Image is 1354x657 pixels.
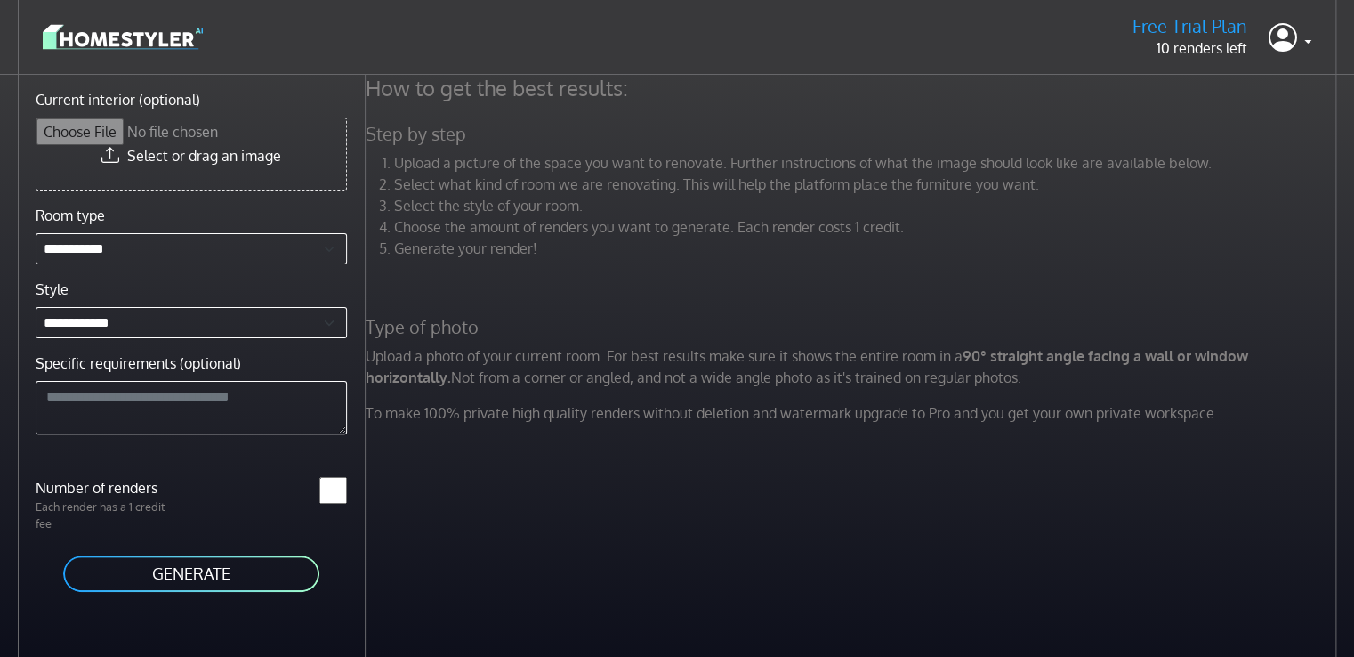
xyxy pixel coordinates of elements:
[25,477,191,499] label: Number of renders
[394,238,1341,259] li: Generate your render!
[394,216,1341,238] li: Choose the amount of renders you want to generate. Each render costs 1 credit.
[36,89,200,110] label: Current interior (optional)
[355,316,1351,338] h5: Type of photo
[355,123,1351,145] h5: Step by step
[394,174,1341,195] li: Select what kind of room we are renovating. This will help the platform place the furniture you w...
[355,75,1351,101] h4: How to get the best results:
[1132,37,1247,59] p: 10 renders left
[36,353,241,374] label: Specific requirements (optional)
[355,345,1351,388] p: Upload a photo of your current room. For best results make sure it shows the entire room in a Not...
[355,402,1351,424] p: To make 100% private high quality renders without deletion and watermark upgrade to Pro and you g...
[394,195,1341,216] li: Select the style of your room.
[1132,15,1247,37] h5: Free Trial Plan
[366,347,1248,386] strong: 90° straight angle facing a wall or window horizontally.
[36,279,69,300] label: Style
[43,21,203,53] img: logo-3de290ba35641baa71223ecac5eacb59cb85b4c7fdf211dc9aaecaaee71ea2f8.svg
[25,499,191,532] p: Each render has a 1 credit fee
[394,152,1341,174] li: Upload a picture of the space you want to renovate. Further instructions of what the image should...
[36,205,105,226] label: Room type
[61,554,321,594] button: GENERATE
